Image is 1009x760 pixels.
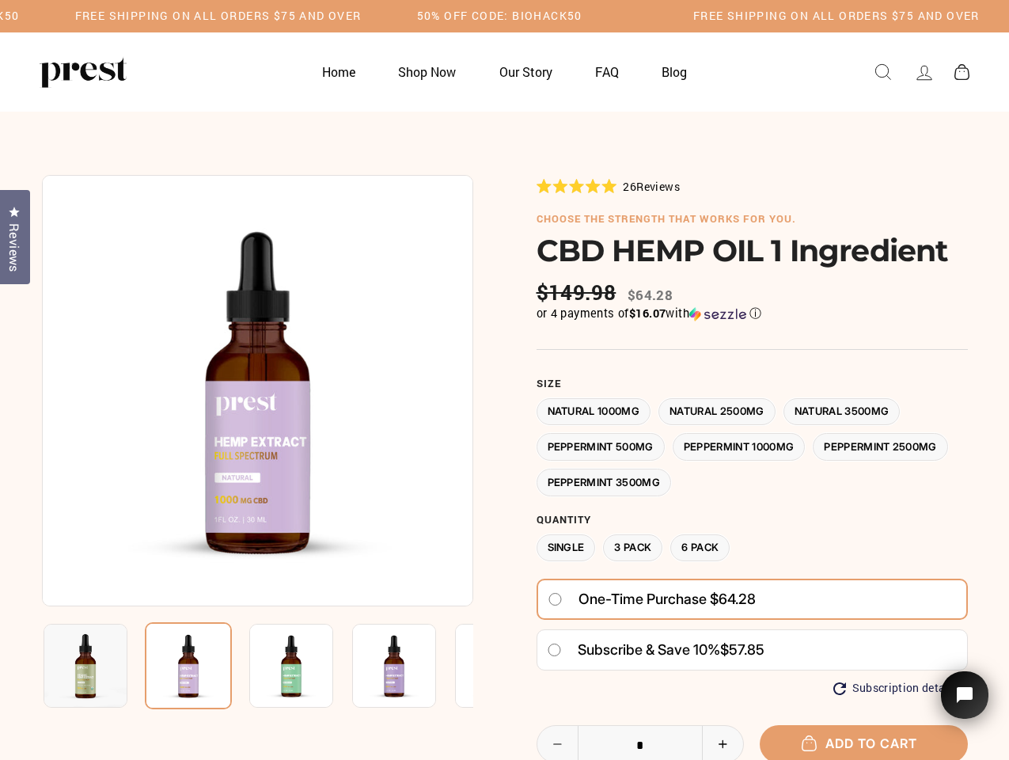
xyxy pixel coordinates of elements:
span: Add to cart [810,735,917,751]
span: $16.07 [629,306,666,321]
label: Natural 1000MG [537,398,651,426]
span: Reviews [4,223,25,272]
ul: Primary [302,56,707,87]
h5: Free Shipping on all orders $75 and over [75,9,362,23]
div: 26Reviews [537,177,680,195]
label: Peppermint 2500MG [813,433,948,461]
a: Our Story [480,56,572,87]
iframe: Tidio Chat [920,649,1009,760]
span: One-time purchase $64.28 [578,585,756,614]
label: 6 Pack [670,534,730,562]
span: $57.85 [720,641,764,658]
button: Subscription details [833,682,958,695]
label: Single [537,534,596,562]
label: Peppermint 1000MG [673,433,806,461]
input: Subscribe & save 10%$57.85 [547,644,562,656]
span: Reviews [636,179,680,194]
a: FAQ [575,56,639,87]
img: CBD HEMP OIL 1 Ingredient [145,622,232,709]
label: Quantity [537,514,968,526]
div: or 4 payments of$16.07withSezzle Click to learn more about Sezzle [537,306,968,321]
span: Subscription details [852,682,958,695]
h1: CBD HEMP OIL 1 Ingredient [537,233,968,268]
label: Natural 2500MG [658,398,776,426]
img: Sezzle [689,307,746,321]
img: CBD HEMP OIL 1 Ingredient [42,175,473,606]
label: Natural 3500MG [783,398,901,426]
span: 26 [623,179,636,194]
h5: 50% OFF CODE: BIOHACK50 [417,9,582,23]
label: Size [537,378,968,390]
a: Shop Now [378,56,476,87]
h5: Free Shipping on all orders $75 and over [693,9,980,23]
img: CBD HEMP OIL 1 Ingredient [44,624,127,708]
input: One-time purchase $64.28 [548,593,563,606]
label: 3 Pack [603,534,662,562]
a: Home [302,56,375,87]
label: Peppermint 3500MG [537,469,672,496]
img: CBD HEMP OIL 1 Ingredient [352,624,436,708]
span: Subscribe & save 10% [578,641,720,658]
img: CBD HEMP OIL 1 Ingredient [455,624,539,708]
span: $64.28 [628,286,673,304]
img: PREST ORGANICS [40,56,127,88]
span: $149.98 [537,280,620,305]
div: or 4 payments of with [537,306,968,321]
h6: choose the strength that works for you. [537,213,968,226]
label: Peppermint 500MG [537,433,665,461]
a: Blog [642,56,707,87]
img: CBD HEMP OIL 1 Ingredient [249,624,333,708]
